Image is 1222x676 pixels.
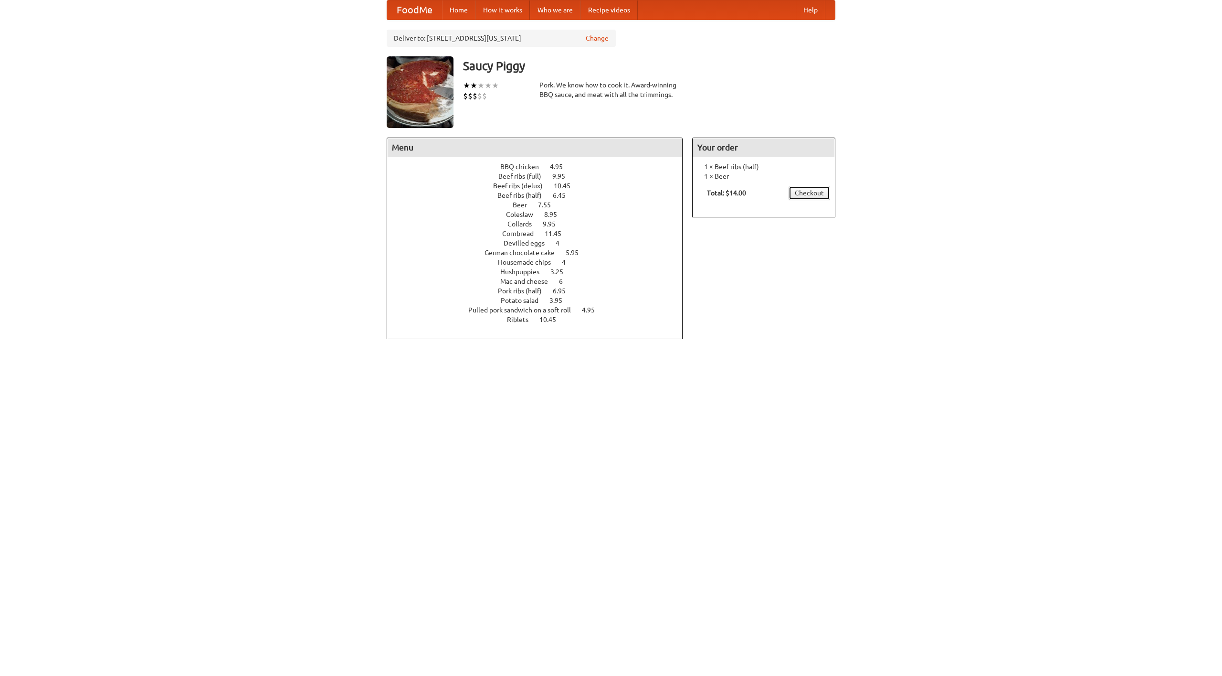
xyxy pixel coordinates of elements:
a: Pulled pork sandwich on a soft roll 4.95 [468,306,612,314]
a: Hushpuppies 3.25 [500,268,581,276]
a: Cornbread 11.45 [502,230,579,237]
span: 11.45 [545,230,571,237]
span: Coleslaw [506,211,543,218]
li: ★ [470,80,477,91]
span: 4 [562,258,575,266]
a: FoodMe [387,0,442,20]
a: Beef ribs (full) 9.95 [498,172,583,180]
span: Beef ribs (half) [497,192,551,199]
img: angular.jpg [387,56,453,128]
span: Housemade chips [498,258,560,266]
span: 6.95 [553,287,575,295]
a: BBQ chicken 4.95 [500,163,580,171]
span: 10.45 [539,316,566,323]
span: 9.95 [552,172,575,180]
span: 7.55 [538,201,560,209]
li: $ [477,91,482,101]
span: 4 [556,239,569,247]
span: 8.95 [544,211,567,218]
a: Recipe videos [580,0,638,20]
span: Hushpuppies [500,268,549,276]
a: Potato salad 3.95 [501,297,580,304]
a: Change [586,33,609,43]
li: ★ [492,80,499,91]
a: Mac and cheese 6 [500,278,580,285]
h3: Saucy Piggy [463,56,835,75]
a: Coleslaw 8.95 [506,211,575,218]
h4: Menu [387,138,682,157]
a: How it works [475,0,530,20]
a: Pork ribs (half) 6.95 [498,287,583,295]
span: Mac and cheese [500,278,558,285]
span: 3.25 [550,268,573,276]
li: $ [473,91,477,101]
span: 9.95 [543,220,565,228]
li: ★ [485,80,492,91]
li: 1 × Beer [697,172,830,181]
span: 6.45 [553,192,575,199]
li: ★ [477,80,485,91]
a: German chocolate cake 5.95 [485,249,596,257]
span: BBQ chicken [500,163,548,171]
span: Pork ribs (half) [498,287,551,295]
div: Deliver to: [STREET_ADDRESS][US_STATE] [387,30,616,47]
a: Housemade chips 4 [498,258,583,266]
span: Potato salad [501,297,548,304]
li: $ [482,91,487,101]
li: 1 × Beef ribs (half) [697,162,830,172]
a: Beef ribs (delux) 10.45 [493,182,588,190]
span: Pulled pork sandwich on a soft roll [468,306,580,314]
span: German chocolate cake [485,249,564,257]
span: 3.95 [549,297,572,304]
a: Beer 7.55 [513,201,569,209]
span: 4.95 [550,163,572,171]
a: Checkout [789,186,830,200]
a: Riblets 10.45 [507,316,574,323]
a: Devilled eggs 4 [504,239,577,247]
span: Riblets [507,316,538,323]
span: 4.95 [582,306,604,314]
span: Beef ribs (delux) [493,182,552,190]
li: $ [468,91,473,101]
b: Total: $14.00 [707,189,746,197]
span: Beef ribs (full) [498,172,551,180]
span: 6 [559,278,572,285]
span: 10.45 [554,182,580,190]
h4: Your order [693,138,835,157]
a: Beef ribs (half) 6.45 [497,192,583,199]
span: Devilled eggs [504,239,554,247]
div: Pork. We know how to cook it. Award-winning BBQ sauce, and meat with all the trimmings. [539,80,683,99]
a: Who we are [530,0,580,20]
span: 5.95 [566,249,588,257]
a: Help [796,0,825,20]
span: Beer [513,201,537,209]
span: Collards [507,220,541,228]
a: Collards 9.95 [507,220,573,228]
span: Cornbread [502,230,543,237]
li: $ [463,91,468,101]
a: Home [442,0,475,20]
li: ★ [463,80,470,91]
